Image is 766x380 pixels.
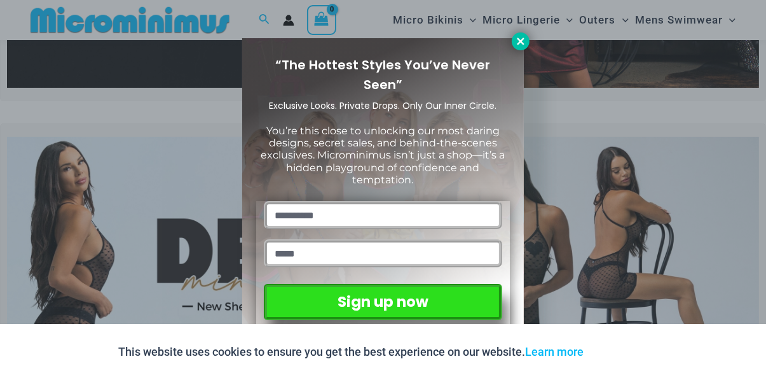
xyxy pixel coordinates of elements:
button: Close [512,32,530,50]
a: Learn more [526,345,584,358]
span: “The Hottest Styles You’ve Never Seen” [276,56,491,94]
button: Accept [594,337,648,367]
span: You’re this close to unlocking our most daring designs, secret sales, and behind-the-scenes exclu... [261,125,505,186]
p: This website uses cookies to ensure you get the best experience on our website. [119,342,584,362]
button: Sign up now [264,284,502,320]
span: Exclusive Looks. Private Drops. Only Our Inner Circle. [270,99,497,112]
